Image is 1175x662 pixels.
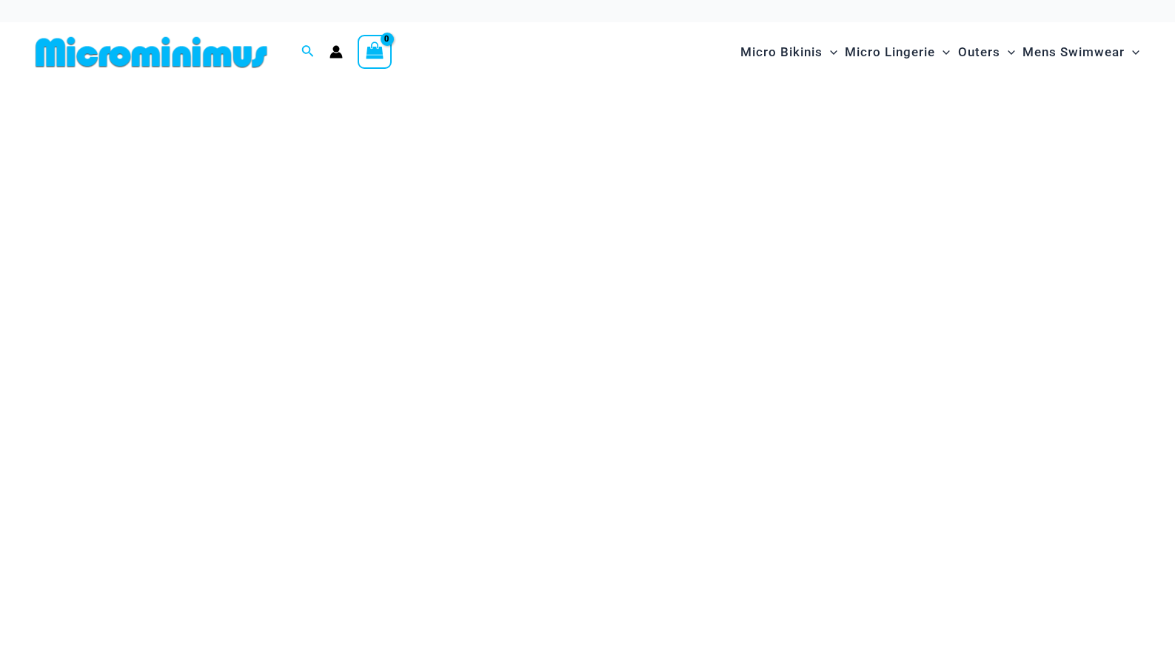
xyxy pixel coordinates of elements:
span: Mens Swimwear [1022,33,1125,71]
span: Menu Toggle [823,33,837,71]
a: Account icon link [329,45,343,58]
a: OutersMenu ToggleMenu Toggle [954,30,1019,75]
span: Micro Lingerie [845,33,935,71]
span: Outers [958,33,1000,71]
a: Micro LingerieMenu ToggleMenu Toggle [841,30,954,75]
span: Menu Toggle [935,33,950,71]
a: Search icon link [301,43,315,61]
a: Micro BikinisMenu ToggleMenu Toggle [737,30,841,75]
span: Menu Toggle [1125,33,1139,71]
span: Micro Bikinis [740,33,823,71]
a: View Shopping Cart, empty [358,35,392,69]
a: Mens SwimwearMenu ToggleMenu Toggle [1019,30,1143,75]
span: Menu Toggle [1000,33,1015,71]
img: MM SHOP LOGO FLAT [30,36,273,69]
nav: Site Navigation [734,27,1145,77]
